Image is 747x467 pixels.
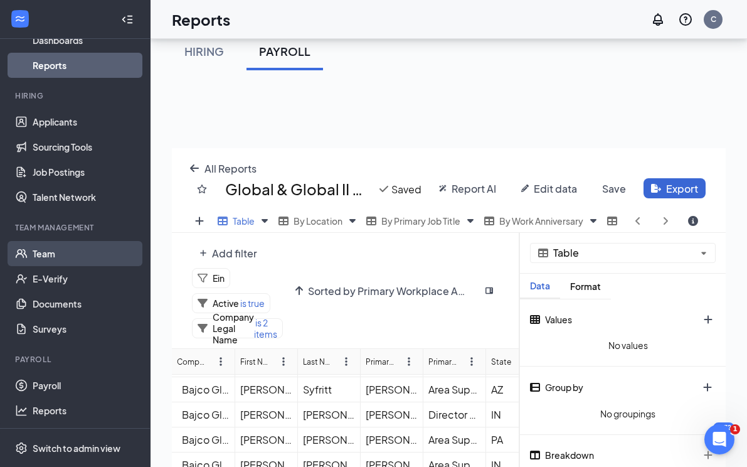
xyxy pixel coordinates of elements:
span: Active [213,298,239,309]
button: arrow-up icon [288,281,474,301]
div: Payroll [15,354,137,365]
div: [PERSON_NAME] [303,408,355,421]
span: By Birthday [622,215,670,227]
div: By Work Anniversary [481,210,604,233]
div: By Location [275,210,363,233]
div: Area Supervisor [428,433,480,446]
div: Last Name [303,356,332,368]
button: plus icon [187,211,212,231]
a: Team [33,241,140,266]
span: Edit data [534,182,577,195]
span: Table [233,215,255,227]
div: Company Legal Name [177,356,207,368]
a: Payroll [33,373,140,398]
button: ellipsis-vertical icon [208,352,233,372]
svg: WorkstreamLogo [14,13,26,25]
div: [PERSON_NAME] Remote [366,383,418,396]
div: First Name [240,356,270,368]
button: angle-right icon [653,211,678,231]
span: Sorted by Primary Workplace Address Line 1 [308,284,467,298]
a: Job Postings [33,159,140,185]
div: Primary Job Title [428,356,458,368]
div: Data [520,281,560,291]
button: arrow-left icon [182,158,264,178]
svg: Notifications [650,12,665,27]
span: Report AI [452,182,496,195]
button: file-export icon [644,178,706,198]
div: PAYROLL [259,43,310,59]
span: Breakdown [545,449,594,461]
div: AZ [491,383,543,396]
a: Dashboards [33,28,140,53]
button: angle-left icon [625,211,650,231]
button: pencil icon [514,178,585,198]
div: PA [491,433,543,446]
div: [PERSON_NAME] Remote [366,408,418,421]
div: [PERSON_NAME] [240,408,292,421]
button: Data [520,274,560,299]
div: HIRING [184,43,224,59]
button: sidebar-flip icon [479,281,500,301]
div: By Primary Job Title [363,210,481,233]
div: Team Management [15,222,137,233]
span: All Reports [204,162,257,175]
span: Group by [545,382,583,393]
a: Documents [33,291,140,316]
a: Surveys [33,316,140,341]
div: Hiring [15,90,137,101]
span: Save [602,182,626,195]
iframe: explo-dashboard [172,85,726,148]
a: Reports [33,53,140,78]
span: No values [525,335,731,356]
button: plus icon [696,445,721,465]
span: 1 [730,424,740,434]
a: Sourcing Tools [33,134,140,159]
button: undefined icon [595,178,633,198]
span: Global & Global II Employee Workplaces [225,181,366,196]
div: Switch to admin view [33,442,120,454]
div: [PERSON_NAME] [303,433,355,446]
div: [PERSON_NAME] [240,433,292,446]
div: Format [560,281,611,292]
iframe: Intercom live chat [704,424,734,454]
button: ellipsis-vertical icon [271,352,296,372]
div: Bajco Global Management LLC [182,408,230,421]
span: Add filter [212,247,257,260]
button: ellipsis-vertical icon [459,352,484,372]
span: Values [545,314,572,325]
div: Bajco Global Management LLC [182,433,230,446]
button: circle-info icon [681,211,706,231]
div: Syfritt [303,383,355,396]
div: Table [215,210,275,233]
span: No groupings [525,403,731,424]
a: E-Verify [33,266,140,291]
div: By Birthday [604,210,691,233]
div: Bajco Global Management II LLC [182,383,230,396]
span: is true [239,298,265,309]
div: [PERSON_NAME] [240,383,292,396]
svg: Collapse [121,13,134,26]
span: By Work Anniversary [499,215,583,227]
button: Format [560,274,611,299]
span: Company Legal Name [213,311,254,345]
span: By Location [294,215,342,227]
span: is 2 items [254,317,277,340]
a: Applicants [33,109,140,134]
span: By Primary Job Title [381,215,460,227]
button: regular-star icon [192,179,212,199]
span: Saved [391,183,421,196]
div: Views [172,210,726,233]
div: Director of operations [428,408,480,421]
div: Primary Workplace Name [366,356,395,368]
h1: Reports [172,9,230,30]
svg: QuestionInfo [678,12,693,27]
div: 1272 [713,422,734,433]
button: plus icon [192,243,265,263]
button: ellipsis-vertical icon [334,352,359,372]
button: plus icon [695,377,720,397]
button: plus icon [696,309,721,330]
svg: Settings [15,442,28,454]
a: Talent Network [33,185,140,210]
a: Reports [33,398,140,423]
button: ellipsis-vertical icon [396,352,421,372]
